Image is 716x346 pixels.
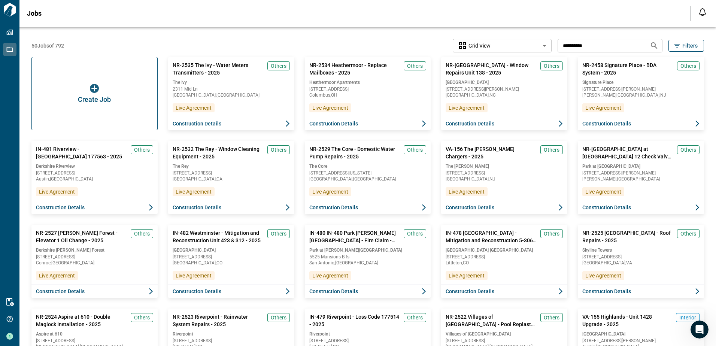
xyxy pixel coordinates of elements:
[407,230,423,237] span: Others
[446,87,563,91] span: [STREET_ADDRESS][PERSON_NAME]
[176,188,212,195] span: Live Agreement
[446,177,563,181] span: [GEOGRAPHIC_DATA] , NJ
[446,61,537,76] span: NR-[GEOGRAPHIC_DATA] - Window Repairs Unit 138 - 2025
[582,177,700,181] span: [PERSON_NAME] , [GEOGRAPHIC_DATA]
[168,117,294,130] button: Construction Details
[309,255,427,259] span: 5525 Mansions Blfs
[173,171,290,175] span: [STREET_ADDRESS]
[582,339,700,343] span: [STREET_ADDRESS][PERSON_NAME]
[305,285,431,298] button: Construction Details
[585,188,621,195] span: Live Agreement
[679,314,696,321] span: Interior
[134,230,150,237] span: Others
[134,146,150,154] span: Others
[271,314,286,321] span: Others
[453,38,552,54] div: Without label
[582,255,700,259] span: [STREET_ADDRESS]
[582,331,700,337] span: [GEOGRAPHIC_DATA]
[544,230,559,237] span: Others
[680,230,696,237] span: Others
[407,62,423,70] span: Others
[446,313,537,328] span: NR-2522 Villages of [GEOGRAPHIC_DATA] - Pool Replaster and Repairs - 2025
[582,163,700,169] span: Park at [GEOGRAPHIC_DATA]
[441,201,567,214] button: Construction Details
[446,163,563,169] span: The [PERSON_NAME]
[446,288,494,295] span: Construction Details
[582,204,631,211] span: Construction Details
[578,285,704,298] button: Construction Details
[582,61,674,76] span: NR-2458 Signature Place - BDA System - 2025
[309,288,358,295] span: Construction Details
[441,285,567,298] button: Construction Details
[697,6,709,18] button: Open notification feed
[168,201,294,214] button: Construction Details
[173,247,290,253] span: [GEOGRAPHIC_DATA]
[407,314,423,321] span: Others
[36,163,153,169] span: Berkshire Riverview
[544,146,559,154] span: Others
[173,229,264,244] span: IN-482 Westminster - Mitigation and Reconstruction Unit 423 & 312 - 2025
[585,104,621,112] span: Live Agreement
[468,42,491,49] span: Grid View
[544,314,559,321] span: Others
[36,331,153,337] span: Aspire at 610
[173,87,290,91] span: 2311 Mid Ln
[173,313,264,328] span: NR-2523 Riverpoint - Rainwater System Repairs - 2025
[271,146,286,154] span: Others
[309,177,427,181] span: [GEOGRAPHIC_DATA] , [GEOGRAPHIC_DATA]
[173,204,221,211] span: Construction Details
[446,339,563,343] span: [STREET_ADDRESS]
[582,313,673,328] span: VA-155 Highlands - Unit 1428 Upgrade - 2025
[309,93,427,97] span: Columbus , OH
[173,261,290,265] span: [GEOGRAPHIC_DATA] , CO
[173,163,290,169] span: The Rey
[582,171,700,175] span: [STREET_ADDRESS][PERSON_NAME]
[173,331,290,337] span: Riverpoint
[449,272,485,279] span: Live Agreement
[36,288,85,295] span: Construction Details
[309,247,427,253] span: Park at [PERSON_NAME][GEOGRAPHIC_DATA]
[578,201,704,214] button: Construction Details
[680,146,696,154] span: Others
[309,145,401,160] span: NR-2529 The Core - Domestic Water Pump Repairs - 2025
[309,61,401,76] span: NR-2534 Heathermoor - Replace Mailboxes - 2025
[309,171,427,175] span: [STREET_ADDRESS][US_STATE]
[176,104,212,112] span: Live Agreement
[582,120,631,127] span: Construction Details
[309,331,427,337] span: Riverpoint
[39,272,75,279] span: Live Agreement
[36,171,153,175] span: [STREET_ADDRESS]
[446,145,537,160] span: VA-156 The [PERSON_NAME] Chargers - 2025
[36,255,153,259] span: [STREET_ADDRESS]
[134,314,150,321] span: Others
[90,84,99,93] img: icon button
[271,62,286,70] span: Others
[309,87,427,91] span: [STREET_ADDRESS]
[312,188,348,195] span: Live Agreement
[309,261,427,265] span: San Antonio , [GEOGRAPHIC_DATA]
[312,104,348,112] span: Live Agreement
[36,145,128,160] span: IN-481 Riverview - [GEOGRAPHIC_DATA] 177563 - 2025
[582,247,700,253] span: Skyline Towers
[309,229,401,244] span: IN-480 IN-480 Park [PERSON_NAME][GEOGRAPHIC_DATA] - Fire Claim - 2025
[309,204,358,211] span: Construction Details
[27,10,42,17] span: Jobs
[36,247,153,253] span: Berkshire [PERSON_NAME] Forest
[407,146,423,154] span: Others
[173,255,290,259] span: [STREET_ADDRESS]
[36,229,128,244] span: NR-2527 [PERSON_NAME] Forest - Elevator 1 Oil Change - 2025
[173,61,264,76] span: NR-2535 The Ivy - Water Meters Transmitters - 2025
[446,261,563,265] span: Littleton , CO
[173,339,290,343] span: [STREET_ADDRESS]
[680,62,696,70] span: Others
[446,93,563,97] span: [GEOGRAPHIC_DATA] , NC
[582,288,631,295] span: Construction Details
[312,272,348,279] span: Live Agreement
[173,288,221,295] span: Construction Details
[173,93,290,97] span: [GEOGRAPHIC_DATA] , [GEOGRAPHIC_DATA]
[36,339,153,343] span: [STREET_ADDRESS]
[446,247,563,253] span: [GEOGRAPHIC_DATA] [GEOGRAPHIC_DATA]
[309,79,427,85] span: Heathermoor Apartments
[446,204,494,211] span: Construction Details
[309,313,401,328] span: IN-479 Riverpoint - Loss Code 177514 - 2025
